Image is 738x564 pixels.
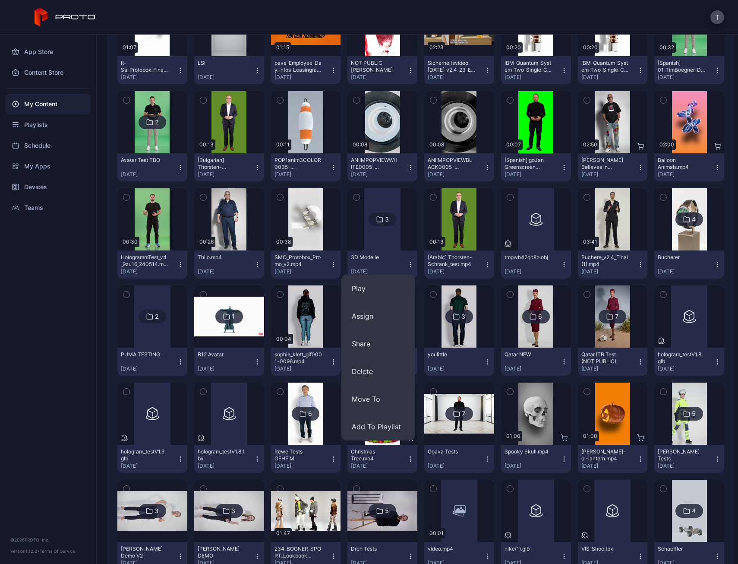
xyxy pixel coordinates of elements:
[654,250,724,279] button: Bucherer[DATE]
[155,118,158,126] div: 2
[581,254,629,268] div: Buchere_v2.4_Final(1).mp4
[581,463,637,469] div: [DATE]
[274,351,322,365] div: sophie_klett_gif0001-0096.mp4
[578,348,648,376] button: Qatar ITB Test (NOT PUBLIC)[DATE]
[121,268,177,275] div: [DATE]
[351,157,398,171] div: ANIIMPOPVIEWWHITE0005-0200_50_fps.mp4
[581,171,637,178] div: [DATE]
[581,74,637,81] div: [DATE]
[505,463,561,469] div: [DATE]
[274,171,331,178] div: [DATE]
[428,254,475,268] div: [Arabic] Thorsten-Schrank_test.mp4
[198,60,245,67] div: LSI
[194,445,264,473] button: hologram_testV1.8.fbx[DATE]
[692,215,696,223] div: 4
[654,348,724,376] button: hologram_testV1.8.glb[DATE]
[117,445,187,473] button: hologram_testV1.9.glb[DATE]
[351,463,407,469] div: [DATE]
[658,157,705,171] div: Balloon Animals.mp4
[658,545,705,552] div: Schaeffler
[654,56,724,84] button: [Spanish] 01_TimBoegner_Düsseldorf_240611_Test_v2.1.mp4[DATE]
[424,348,494,376] button: youlittle[DATE]
[198,171,254,178] div: [DATE]
[501,153,571,181] button: [Spanish] goJan - Greenscreen Hochformat.mp4[DATE]
[198,448,245,462] div: hologram_testV1.8.fbx
[654,445,724,473] button: [PERSON_NAME] Tests[DATE]
[271,445,341,473] button: Rewe Tests GEHEIM[DATE]
[121,60,168,73] div: It-Sa_Protobox_Final.mp4
[428,463,484,469] div: [DATE]
[351,171,407,178] div: [DATE]
[271,348,341,376] button: sophie_klett_gif0001-0096.mp4[DATE]
[428,157,475,171] div: ANIIMPOPVIEWBLACK0005-0200_50_fps.mp4
[347,56,417,84] button: NOT PUBLIC [PERSON_NAME][DATE]
[428,268,484,275] div: [DATE]
[194,250,264,279] button: Thilo.mp4[DATE]
[505,254,552,261] div: tmpwh42qh8p.obj
[581,157,629,171] div: Howie Mandel Believes in Proto.mp4
[501,445,571,473] button: Spooky Skull.mp4[DATE]
[428,171,484,178] div: [DATE]
[5,41,91,62] a: App Store
[505,74,561,81] div: [DATE]
[424,153,494,181] button: ANIIMPOPVIEWBLACK0005-0200_50_fps.mp4[DATE]
[424,56,494,84] button: Sicherheitsvideo [DATE]_v2.4_23_ER_Final.mp4[DATE]
[581,60,629,73] div: IBM_Quantum_System_Two_Single_Cryostat_1080x1920 (AT).mp4
[501,250,571,279] button: tmpwh42qh8p.obj[DATE]
[692,507,696,515] div: 4
[658,60,705,73] div: [Spanish] 01_TimBoegner_Düsseldorf_240611_Test_v2.1.mp4
[198,545,245,559] div: Freddy DEMO
[117,250,187,279] button: HologrammTest_v4_9zu16_240514.mp4[DATE]
[198,463,254,469] div: [DATE]
[658,74,714,81] div: [DATE]
[121,545,168,559] div: Freddy Demo V2
[351,74,407,81] div: [DATE]
[274,463,331,469] div: [DATE]
[117,348,187,376] button: PUMA TESTING[DATE]
[658,448,705,462] div: Dehn Tests
[117,56,187,84] button: It-Sa_Protobox_Final.mp4[DATE]
[274,157,322,171] div: POP1anim3COLOR0035-0300_50_fps.mp4
[615,313,618,320] div: 7
[231,507,235,515] div: 3
[658,268,714,275] div: [DATE]
[505,268,561,275] div: [DATE]
[121,448,168,462] div: hologram_testV1.9.glb
[385,507,389,515] div: 5
[5,197,91,218] a: Teams
[121,365,177,372] div: [DATE]
[274,365,331,372] div: [DATE]
[578,153,648,181] button: [PERSON_NAME] Believes in Proto.mp4[DATE]
[5,114,91,135] div: Playlists
[308,410,312,418] div: 6
[581,545,629,552] div: VIS_Shoe.fbx
[5,62,91,83] a: Content Store
[5,177,91,197] div: Devices
[505,545,552,552] div: nike(1).glb
[347,153,417,181] button: ANIIMPOPVIEWWHITE0005-0200_50_fps.mp4[DATE]
[658,351,705,365] div: hologram_testV1.8.glb
[505,171,561,178] div: [DATE]
[428,448,475,455] div: Goava Tests
[274,74,331,81] div: [DATE]
[581,365,637,372] div: [DATE]
[428,545,475,552] div: video.mp4
[198,351,245,358] div: B12 Avatar
[341,330,415,358] button: Share
[40,548,76,554] a: Terms Of Service
[5,135,91,156] a: Schedule
[658,171,714,178] div: [DATE]
[194,153,264,181] button: [Bulgarian] Thorsten-Schrank_test.mp4[DATE]
[692,410,696,418] div: 5
[121,254,168,268] div: HologrammTest_v4_9zu16_240514.mp4
[428,74,484,81] div: [DATE]
[5,94,91,114] a: My Content
[198,365,254,372] div: [DATE]
[351,268,407,275] div: [DATE]
[505,448,552,455] div: Spooky Skull.mp4
[5,156,91,177] a: My Apps
[581,268,637,275] div: [DATE]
